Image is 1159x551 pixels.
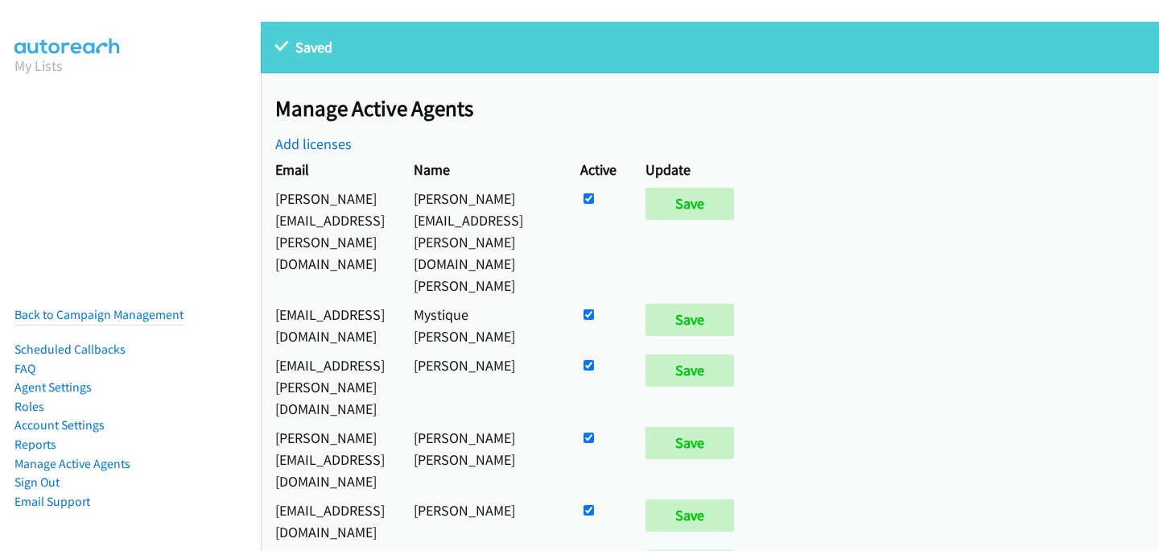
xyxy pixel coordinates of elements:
[275,95,1159,122] h2: Manage Active Agents
[631,155,756,184] th: Update
[399,350,566,423] td: [PERSON_NAME]
[261,423,399,495] td: [PERSON_NAME][EMAIL_ADDRESS][DOMAIN_NAME]
[275,36,1145,58] p: Saved
[14,342,126,357] a: Scheduled Callbacks
[14,494,90,509] a: Email Support
[261,300,399,350] td: [EMAIL_ADDRESS][DOMAIN_NAME]
[645,188,734,220] input: Save
[645,354,734,387] input: Save
[645,427,734,459] input: Save
[399,300,566,350] td: Mystique [PERSON_NAME]
[14,399,44,414] a: Roles
[275,135,352,153] a: Add licenses
[14,379,92,395] a: Agent Settings
[14,456,130,471] a: Manage Active Agents
[261,184,399,300] td: [PERSON_NAME][EMAIL_ADDRESS][PERSON_NAME][DOMAIN_NAME]
[14,56,63,75] a: My Lists
[399,423,566,495] td: [PERSON_NAME] [PERSON_NAME]
[399,155,566,184] th: Name
[261,350,399,423] td: [EMAIL_ADDRESS][PERSON_NAME][DOMAIN_NAME]
[14,437,56,452] a: Reports
[399,184,566,300] td: [PERSON_NAME][EMAIL_ADDRESS][PERSON_NAME][DOMAIN_NAME] [PERSON_NAME]
[645,499,734,532] input: Save
[14,307,184,322] a: Back to Campaign Management
[14,417,105,433] a: Account Settings
[261,155,399,184] th: Email
[14,361,35,376] a: FAQ
[645,304,734,336] input: Save
[566,155,631,184] th: Active
[399,495,566,546] td: [PERSON_NAME]
[261,495,399,546] td: [EMAIL_ADDRESS][DOMAIN_NAME]
[14,474,60,490] a: Sign Out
